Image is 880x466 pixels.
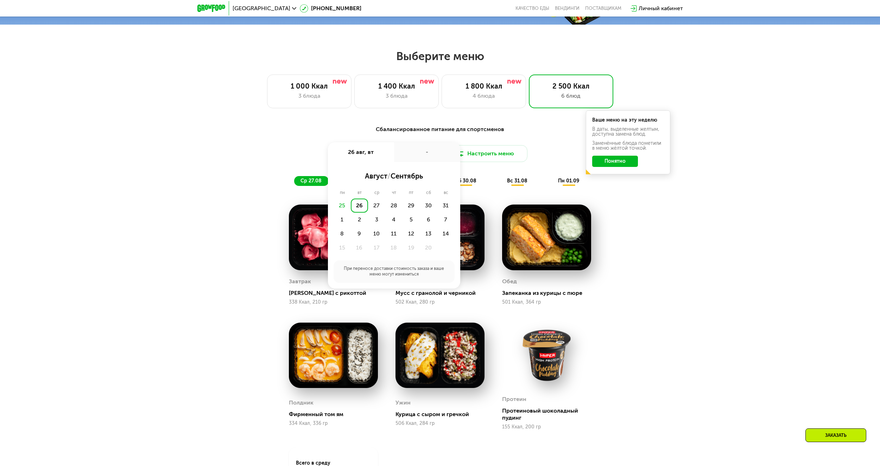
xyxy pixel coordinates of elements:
[395,411,490,418] div: Курица с сыром и гречкой
[394,142,460,162] div: -
[592,156,638,167] button: Понятно
[274,92,344,100] div: 3 блюда
[449,82,519,90] div: 1 800 Ккал
[334,241,351,255] div: 15
[403,241,420,255] div: 19
[455,178,476,184] span: сб 30.08
[385,227,403,241] div: 11
[420,199,437,213] div: 30
[334,213,351,227] div: 1
[351,190,368,196] div: вт
[351,241,368,255] div: 16
[805,428,866,442] div: Заказать
[420,213,437,227] div: 6
[639,4,683,13] div: Личный кабинет
[232,125,648,134] div: Сбалансированное питание для спортсменов
[385,241,403,255] div: 18
[351,227,368,241] div: 9
[502,290,597,297] div: Запеканка из курицы с пюре
[368,190,386,196] div: ср
[592,118,664,123] div: Ваше меню на эту неделю
[502,407,597,421] div: Протеиновый шоколадный пудинг
[437,213,454,227] div: 7
[328,142,394,162] div: 26 авг, вт
[536,82,606,90] div: 2 500 Ккал
[368,199,385,213] div: 27
[387,172,391,180] span: /
[274,82,344,90] div: 1 000 Ккал
[403,213,420,227] div: 5
[403,199,420,213] div: 29
[368,213,385,227] div: 3
[23,49,857,63] h2: Выберите меню
[507,178,527,184] span: вс 31.08
[403,227,420,241] div: 12
[437,227,454,241] div: 14
[289,290,384,297] div: [PERSON_NAME] с рикоттой
[395,299,485,305] div: 502 Ккал, 280 гр
[362,92,431,100] div: 3 блюда
[592,141,664,151] div: Заменённые блюда пометили в меню жёлтой точкой.
[443,145,527,162] button: Настроить меню
[386,190,403,196] div: чт
[437,190,455,196] div: вс
[385,199,403,213] div: 28
[536,92,606,100] div: 6 блюд
[502,276,517,287] div: Обед
[289,397,314,408] div: Полдник
[300,178,322,184] span: ср 27.08
[515,6,549,11] a: Качество еды
[334,227,351,241] div: 8
[289,276,311,287] div: Завтрак
[351,213,368,227] div: 2
[334,199,351,213] div: 25
[289,411,384,418] div: Фирменный том ям
[502,394,526,404] div: Протеин
[592,127,664,137] div: В даты, выделенные желтым, доступна замена блюд.
[420,241,437,255] div: 20
[233,6,290,11] span: [GEOGRAPHIC_DATA]
[334,190,351,196] div: пн
[420,227,437,241] div: 13
[362,82,431,90] div: 1 400 Ккал
[365,172,387,180] span: август
[289,421,378,426] div: 334 Ккал, 336 гр
[502,299,591,305] div: 501 Ккал, 364 гр
[420,190,437,196] div: сб
[437,199,454,213] div: 31
[395,421,485,426] div: 506 Ккал, 284 гр
[351,199,368,213] div: 26
[585,6,621,11] div: поставщикам
[289,299,378,305] div: 338 Ккал, 210 гр
[555,6,580,11] a: Вендинги
[368,227,385,241] div: 10
[403,190,420,196] div: пт
[391,172,423,180] span: сентябрь
[502,424,591,430] div: 155 Ккал, 200 гр
[385,213,403,227] div: 4
[395,290,490,297] div: Мусс с гранолой и черникой
[334,260,455,283] div: При переносе доставки стоимость заказа и ваше меню могут измениться
[368,241,385,255] div: 17
[395,397,411,408] div: Ужин
[558,178,579,184] span: пн 01.09
[449,92,519,100] div: 4 блюда
[300,4,361,13] a: [PHONE_NUMBER]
